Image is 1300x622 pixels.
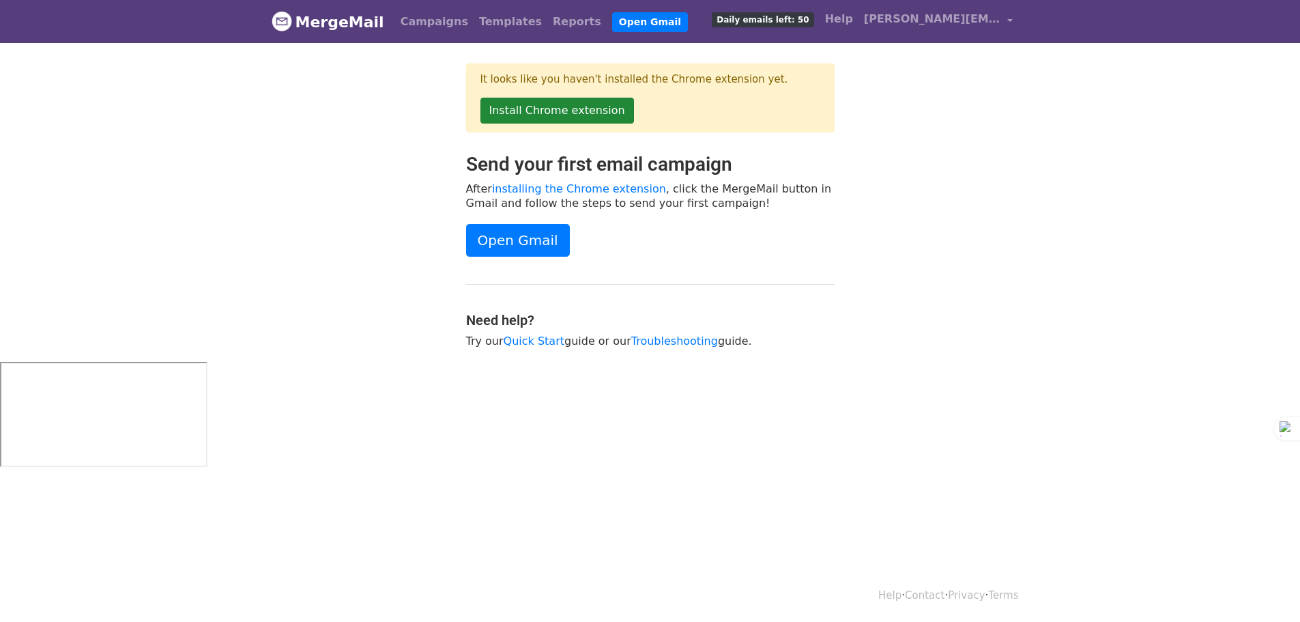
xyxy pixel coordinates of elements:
[820,5,858,33] a: Help
[474,8,547,36] a: Templates
[480,98,634,124] a: Install Chrome extension
[612,12,688,32] a: Open Gmail
[631,335,718,348] a: Troubleshooting
[480,72,820,87] p: It looks like you haven't installed the Chrome extension yet.
[712,12,813,27] span: Daily emails left: 50
[948,589,985,602] a: Privacy
[466,312,835,328] h4: Need help?
[492,182,666,195] a: installing the Chrome extension
[988,589,1018,602] a: Terms
[864,11,1000,27] span: [PERSON_NAME][EMAIL_ADDRESS][DOMAIN_NAME]
[547,8,607,36] a: Reports
[504,335,564,348] a: Quick Start
[905,589,944,602] a: Contact
[878,589,901,602] a: Help
[272,11,292,31] img: MergeMail logo
[466,182,835,210] p: After , click the MergeMail button in Gmail and follow the steps to send your first campaign!
[466,224,570,257] a: Open Gmail
[706,5,819,33] a: Daily emails left: 50
[858,5,1018,38] a: [PERSON_NAME][EMAIL_ADDRESS][DOMAIN_NAME]
[1232,556,1300,622] iframe: Chat Widget
[466,334,835,348] p: Try our guide or our guide.
[466,153,835,176] h2: Send your first email campaign
[272,8,384,36] a: MergeMail
[395,8,474,36] a: Campaigns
